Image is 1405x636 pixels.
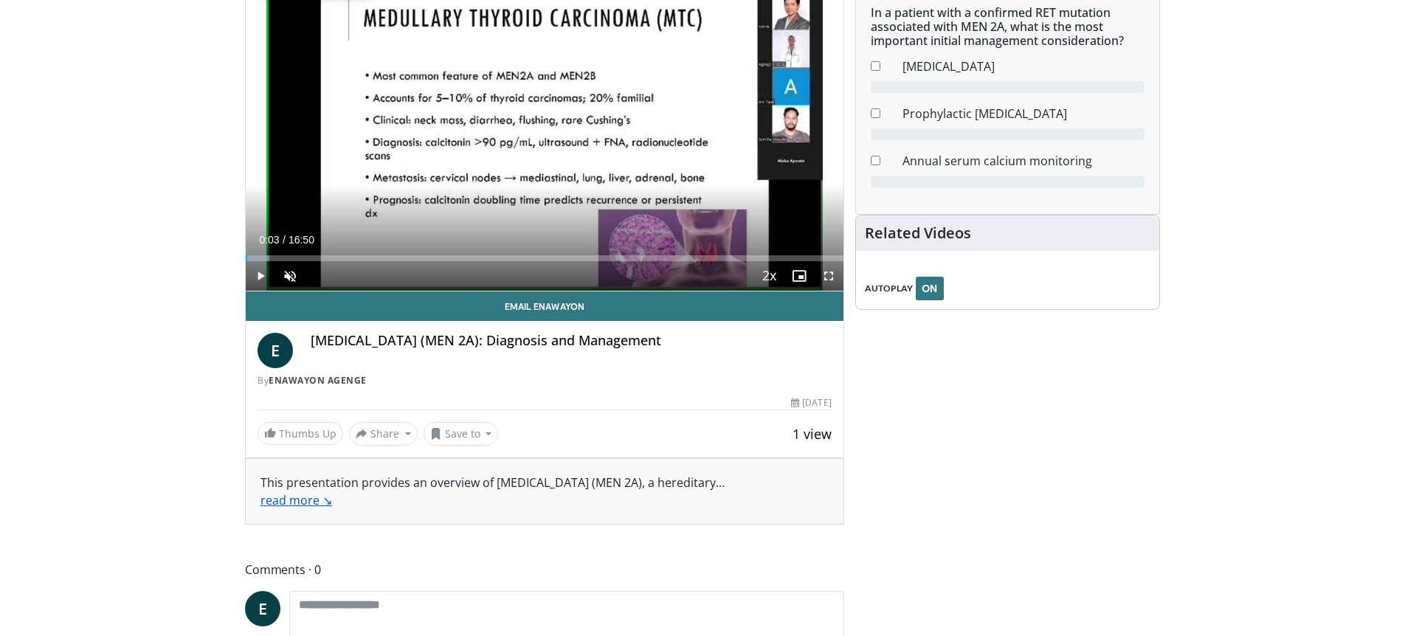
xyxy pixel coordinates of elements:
span: ... [260,474,725,508]
dd: Annual serum calcium monitoring [891,152,1156,170]
a: Thumbs Up [258,422,343,445]
span: 16:50 [289,234,314,246]
a: Enawayon Agenge [269,374,367,387]
a: E [258,333,293,368]
a: Email Enawayon [246,291,843,321]
button: Save to [424,422,499,446]
button: Playback Rate [755,261,784,291]
span: 1 view [793,425,832,443]
button: Fullscreen [814,261,843,291]
span: AUTOPLAY [865,282,913,295]
button: Share [349,422,418,446]
button: Unmute [275,261,305,291]
button: ON [916,277,944,300]
button: Play [246,261,275,291]
div: This presentation provides an overview of [MEDICAL_DATA] (MEN 2A), a hereditary [260,474,829,509]
div: By [258,374,832,387]
span: Comments 0 [245,560,844,579]
span: / [283,234,286,246]
div: Progress Bar [246,255,843,261]
h4: Related Videos [865,224,971,242]
dd: Prophylactic [MEDICAL_DATA] [891,105,1156,122]
h4: [MEDICAL_DATA] (MEN 2A): Diagnosis and Management [311,333,832,349]
button: Enable picture-in-picture mode [784,261,814,291]
span: 0:03 [259,234,279,246]
a: E [245,591,280,626]
a: read more ↘ [260,492,332,508]
dd: [MEDICAL_DATA] [891,58,1156,75]
h6: In a patient with a confirmed RET mutation associated with MEN 2A, what is the most important ini... [871,6,1145,49]
div: [DATE] [791,396,831,409]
